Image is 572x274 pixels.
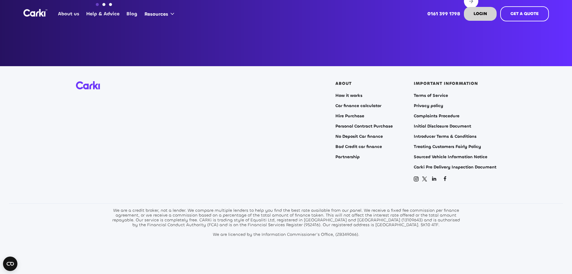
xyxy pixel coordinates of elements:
strong: 0161 399 1798 [427,11,460,17]
img: Logo [23,9,47,17]
a: 0161 399 1798 [424,2,464,26]
a: Complaints Procedure [414,114,459,119]
a: Introducer Terms & Conditions [414,134,477,139]
a: Personal Contract Purchase [335,124,393,129]
a: Partnership [335,155,360,159]
a: Help & Advice [83,2,123,26]
a: How it works [335,93,362,98]
a: Hire Purchase [335,114,364,119]
a: Sourced Vehicle Information Notice [414,155,487,159]
a: home [23,9,47,17]
a: No Deposit Car finance [335,134,383,139]
a: Treating Customers Fairly Policy [414,144,481,149]
a: Terms of Service [414,93,448,98]
img: Carki logo [76,81,100,89]
strong: LOGIN [474,11,487,17]
a: Blog [123,2,141,26]
a: Bad Credit car finance [335,144,382,149]
button: Open CMP widget [3,257,17,271]
div: Resources [141,2,180,25]
a: About us [55,2,83,26]
a: LOGIN [464,7,497,21]
div: IMPORTANT INFORMATION [414,81,478,86]
div: Resources [144,11,168,17]
div: ABOUT [335,81,352,86]
a: GET A QUOTE [500,6,549,21]
strong: GET A QUOTE [510,11,539,17]
a: Carki Pre Delivery Inspection Document [414,165,496,170]
a: Car finance calculator [335,103,381,108]
a: Initial Disclosure Document [414,124,471,129]
a: Privacy policy [414,103,443,108]
div: We are a credit broker, not a lender. We compare multiple lenders to help you find the best rate ... [110,208,462,237]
